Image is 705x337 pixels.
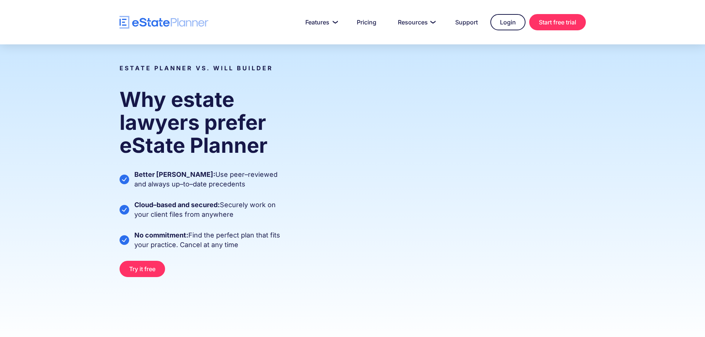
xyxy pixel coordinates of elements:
a: Pricing [348,15,385,30]
strong: Better [PERSON_NAME]: [134,171,215,178]
a: Try it free [120,261,165,277]
strong: Why estate lawyers prefer eState Planner [120,87,268,158]
strong: Cloud–based and secured: [134,201,220,209]
p: Securely work on your client files from anywhere [120,200,283,219]
p: Use peer–reviewed and always up–to–date precedents [120,170,283,189]
a: Login [490,14,526,30]
a: home [120,16,208,29]
strong: eState Planner Vs. Will Builder [120,64,273,72]
a: Start free trial [529,14,586,30]
p: Find the perfect plan that fits your practice. Cancel at any time [120,230,283,250]
strong: No commitment: [134,231,188,239]
a: Support [446,15,487,30]
a: Resources [389,15,443,30]
a: Features [296,15,344,30]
